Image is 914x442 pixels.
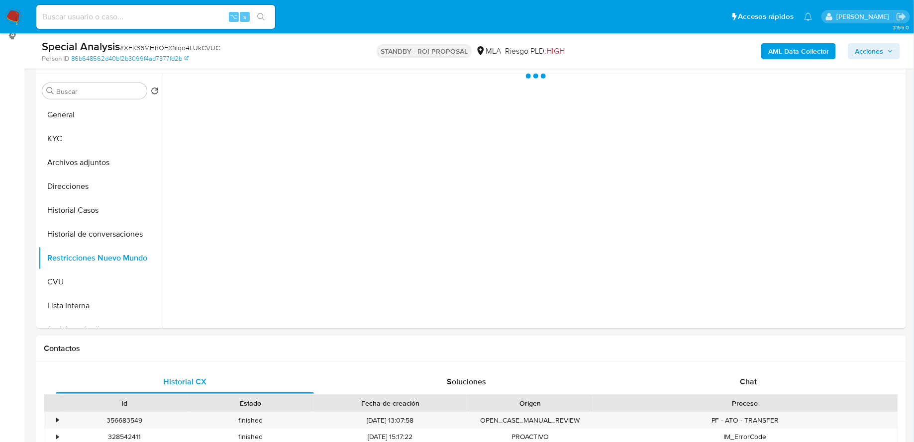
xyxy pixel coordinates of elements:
[38,222,163,246] button: Historial de conversaciones
[163,376,206,387] span: Historial CX
[251,10,271,24] button: search-icon
[42,54,69,63] b: Person ID
[804,12,812,21] a: Notificaciones
[546,45,565,57] span: HIGH
[44,344,898,354] h1: Contactos
[38,294,163,318] button: Lista Interna
[38,198,163,222] button: Historial Casos
[42,38,120,54] b: Special Analysis
[836,12,893,21] p: fabricio.bottalo@mercadolibre.com
[38,175,163,198] button: Direcciones
[768,43,829,59] b: AML Data Collector
[120,43,220,53] span: # XFK36MHhOFX1ilqo4LUkCVUC
[69,398,181,408] div: Id
[188,412,313,429] div: finished
[38,270,163,294] button: CVU
[474,398,586,408] div: Origen
[896,11,907,22] a: Salir
[243,12,246,21] span: s
[56,87,143,96] input: Buscar
[56,416,59,425] div: •
[593,412,898,429] div: PF - ATO - TRANSFER
[195,398,306,408] div: Estado
[313,412,467,429] div: [DATE] 13:07:58
[38,318,163,342] button: Anticipos de dinero
[38,103,163,127] button: General
[476,46,501,57] div: MLA
[151,87,159,98] button: Volver al orden por defecto
[38,246,163,270] button: Restricciones Nuevo Mundo
[848,43,900,59] button: Acciones
[740,376,757,387] span: Chat
[893,23,909,31] span: 3.155.0
[71,54,189,63] a: 86b648562d40bf2b3099f4ad7377fd2b
[56,432,59,442] div: •
[46,87,54,95] button: Buscar
[38,151,163,175] button: Archivos adjuntos
[738,11,794,22] span: Accesos rápidos
[855,43,883,59] span: Acciones
[62,412,188,429] div: 356683549
[600,398,891,408] div: Proceso
[36,10,275,23] input: Buscar usuario o caso...
[320,398,460,408] div: Fecha de creación
[467,412,593,429] div: OPEN_CASE_MANUAL_REVIEW
[505,46,565,57] span: Riesgo PLD:
[38,127,163,151] button: KYC
[761,43,836,59] button: AML Data Collector
[377,44,472,58] p: STANDBY - ROI PROPOSAL
[447,376,486,387] span: Soluciones
[230,12,237,21] span: ⌥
